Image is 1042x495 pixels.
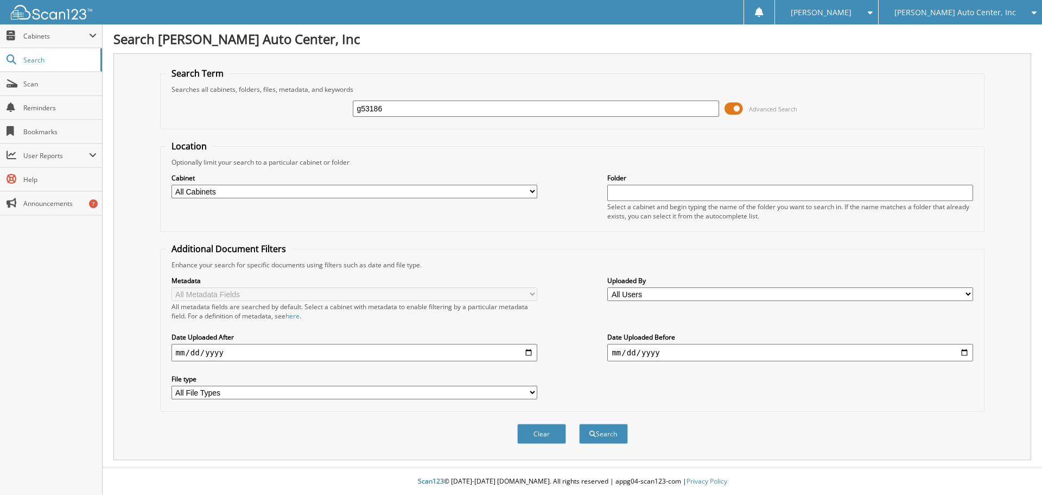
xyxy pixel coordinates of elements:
[166,140,212,152] legend: Location
[23,103,97,112] span: Reminders
[517,424,566,444] button: Clear
[285,311,300,321] a: here
[687,477,727,486] a: Privacy Policy
[607,344,973,361] input: end
[23,127,97,136] span: Bookmarks
[103,468,1042,495] div: © [DATE]-[DATE] [DOMAIN_NAME]. All rights reserved | appg04-scan123-com |
[23,55,95,65] span: Search
[171,333,537,342] label: Date Uploaded After
[23,151,89,160] span: User Reports
[166,158,979,167] div: Optionally limit your search to a particular cabinet or folder
[171,173,537,183] label: Cabinet
[894,9,1016,16] span: [PERSON_NAME] Auto Center, Inc
[166,85,979,94] div: Searches all cabinets, folders, files, metadata, and keywords
[418,477,444,486] span: Scan123
[113,30,1031,48] h1: Search [PERSON_NAME] Auto Center, Inc
[607,333,973,342] label: Date Uploaded Before
[607,202,973,221] div: Select a cabinet and begin typing the name of the folder you want to search in. If the name match...
[171,302,537,321] div: All metadata fields are searched by default. Select a cabinet with metadata to enable filtering b...
[23,175,97,184] span: Help
[23,32,89,41] span: Cabinets
[89,199,98,208] div: 7
[171,344,537,361] input: start
[749,105,797,113] span: Advanced Search
[166,67,229,79] legend: Search Term
[171,276,537,285] label: Metadata
[607,276,973,285] label: Uploaded By
[166,243,291,255] legend: Additional Document Filters
[791,9,852,16] span: [PERSON_NAME]
[23,199,97,208] span: Announcements
[579,424,628,444] button: Search
[607,173,973,183] label: Folder
[166,260,979,270] div: Enhance your search for specific documents using filters such as date and file type.
[171,374,537,384] label: File type
[23,79,97,89] span: Scan
[11,5,92,20] img: scan123-logo-white.svg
